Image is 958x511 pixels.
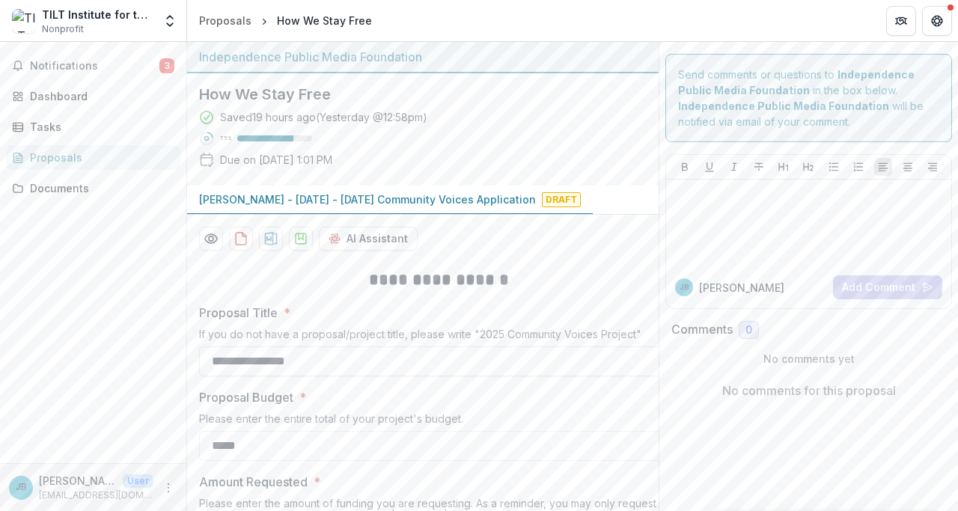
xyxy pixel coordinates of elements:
[542,192,581,207] span: Draft
[6,84,180,108] a: Dashboard
[725,158,743,176] button: Italicize
[678,100,889,112] strong: Independence Public Media Foundation
[199,85,623,103] h2: How We Stay Free
[159,479,177,497] button: More
[199,13,251,28] div: Proposals
[220,109,427,125] div: Saved 19 hours ago ( Yesterday @ 12:58pm )
[229,227,253,251] button: download-proposal
[6,114,180,139] a: Tasks
[701,158,718,176] button: Underline
[671,322,733,337] h2: Comments
[899,158,917,176] button: Align Center
[193,10,257,31] a: Proposals
[849,158,867,176] button: Ordered List
[39,473,117,489] p: [PERSON_NAME]
[745,324,752,337] span: 0
[159,6,180,36] button: Open entity switcher
[833,275,942,299] button: Add Comment
[799,158,817,176] button: Heading 2
[319,227,418,251] button: AI Assistant
[42,7,153,22] div: TILT Institute for the Contemporary Image
[199,304,278,322] p: Proposal Title
[671,351,946,367] p: No comments yet
[874,158,892,176] button: Align Left
[750,158,768,176] button: Strike
[886,6,916,36] button: Partners
[220,133,231,144] p: 75 %
[199,328,678,346] div: If you do not have a proposal/project title, please write "2025 Community Voices Project"
[775,158,793,176] button: Heading 1
[30,180,168,196] div: Documents
[30,60,159,73] span: Notifications
[924,158,942,176] button: Align Right
[199,412,678,431] div: Please enter the entire total of your project's budget.
[289,227,313,251] button: download-proposal
[199,473,308,491] p: Amount Requested
[722,382,896,400] p: No comments for this proposal
[277,13,372,28] div: How We Stay Free
[199,388,293,406] p: Proposal Budget
[199,227,223,251] button: Preview 92a2cd11-73f4-4340-8a1d-a66f61ada054-0.pdf
[259,227,283,251] button: download-proposal
[12,9,36,33] img: TILT Institute for the Contemporary Image
[30,150,168,165] div: Proposals
[922,6,952,36] button: Get Help
[680,284,689,291] div: James Britt
[676,158,694,176] button: Bold
[30,119,168,135] div: Tasks
[16,483,27,492] div: James Britt
[220,152,332,168] p: Due on [DATE] 1:01 PM
[199,48,647,66] div: Independence Public Media Foundation
[6,145,180,170] a: Proposals
[699,280,784,296] p: [PERSON_NAME]
[123,474,153,488] p: User
[39,489,153,502] p: [EMAIL_ADDRESS][DOMAIN_NAME]
[159,58,174,73] span: 3
[825,158,843,176] button: Bullet List
[193,10,378,31] nav: breadcrumb
[6,176,180,201] a: Documents
[665,54,952,142] div: Send comments or questions to in the box below. will be notified via email of your comment.
[6,54,180,78] button: Notifications3
[42,22,84,36] span: Nonprofit
[199,192,536,207] p: [PERSON_NAME] - [DATE] - [DATE] Community Voices Application
[30,88,168,104] div: Dashboard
